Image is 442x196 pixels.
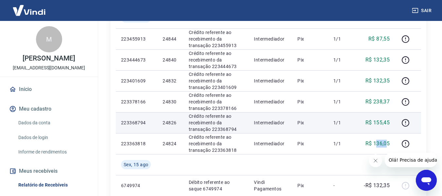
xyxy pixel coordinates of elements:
p: 223363818 [121,140,152,147]
p: 24830 [163,98,178,105]
span: Sex, 15 ago [124,161,148,168]
p: 24824 [163,140,178,147]
img: Vindi [8,0,50,20]
p: Crédito referente ao recebimento da transação 223363818 [189,134,244,153]
p: Intermediador [254,140,287,147]
p: Intermediador [254,36,287,42]
p: 223401609 [121,78,152,84]
p: 223455913 [121,36,152,42]
button: Meus recebíveis [8,164,90,178]
div: M [36,26,62,52]
p: 24832 [163,78,178,84]
p: 223378166 [121,98,152,105]
p: Intermediador [254,119,287,126]
p: Crédito referente ao recebimento da transação 223401609 [189,71,244,91]
p: 24826 [163,119,178,126]
p: - [333,182,353,189]
p: 1/1 [333,119,353,126]
p: Pix [297,36,323,42]
button: Meu cadastro [8,102,90,116]
iframe: Fechar mensagem [369,154,382,167]
p: Vindi Pagamentos [254,179,287,192]
a: Dados da conta [16,116,90,130]
a: Início [8,82,90,97]
p: Pix [297,78,323,84]
p: 223368794 [121,119,152,126]
p: R$ 132,35 [365,56,390,64]
p: Crédito referente ao recebimento da transação 223378166 [189,92,244,112]
a: Relatório de Recebíveis [16,178,90,192]
p: 6749974 [121,182,152,189]
p: 1/1 [333,78,353,84]
p: Intermediador [254,57,287,63]
iframe: Botão para abrir a janela de mensagens [416,170,437,191]
p: 1/1 [333,57,353,63]
p: 1/1 [333,36,353,42]
p: Pix [297,57,323,63]
p: Crédito referente ao recebimento da transação 223455913 [189,29,244,49]
p: Crédito referente ao recebimento da transação 223368794 [189,113,244,133]
p: 24840 [163,57,178,63]
p: Pix [297,98,323,105]
p: Pix [297,140,323,147]
p: Pix [297,182,323,189]
p: 1/1 [333,140,353,147]
p: R$ 238,37 [365,98,390,106]
p: Débito referente ao saque 6749974 [189,179,244,192]
iframe: Mensagem da empresa [385,153,437,167]
a: Informe de rendimentos [16,145,90,159]
p: R$ 136,05 [365,140,390,148]
p: R$ 87,55 [368,35,390,43]
p: Pix [297,119,323,126]
a: Dados de login [16,131,90,144]
p: [PERSON_NAME] [23,55,75,62]
p: Intermediador [254,98,287,105]
p: 24844 [163,36,178,42]
p: Intermediador [254,78,287,84]
span: Olá! Precisa de ajuda? [4,5,55,10]
p: [EMAIL_ADDRESS][DOMAIN_NAME] [13,64,85,71]
p: 223444673 [121,57,152,63]
p: Crédito referente ao recebimento da transação 223444673 [189,50,244,70]
p: 1/1 [333,98,353,105]
p: R$ 132,35 [365,77,390,85]
p: R$ 155,45 [365,119,390,127]
button: Sair [411,5,434,17]
p: -R$ 132,35 [364,182,390,189]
